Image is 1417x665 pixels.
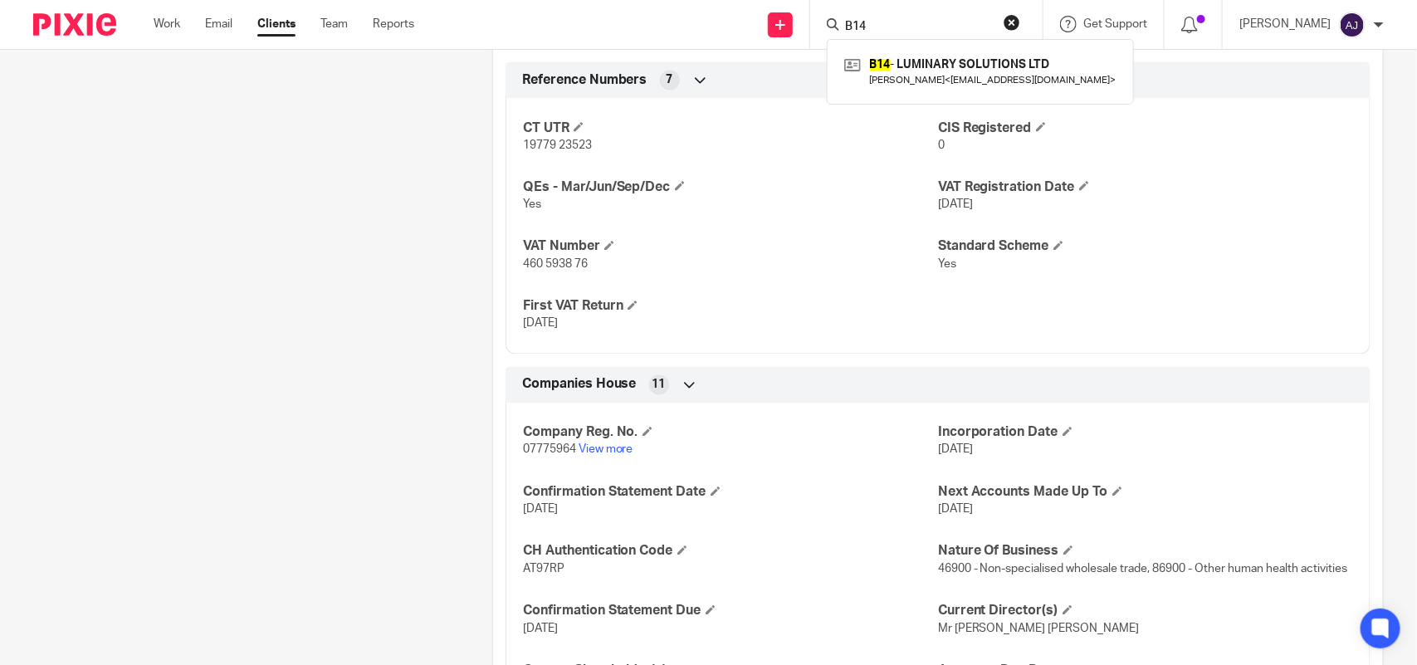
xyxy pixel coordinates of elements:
[938,543,1353,560] h4: Nature Of Business
[1239,16,1331,32] p: [PERSON_NAME]
[938,603,1353,620] h4: Current Director(s)
[579,444,633,456] a: View more
[373,16,414,32] a: Reports
[205,16,232,32] a: Email
[523,623,558,635] span: [DATE]
[257,16,296,32] a: Clients
[523,238,938,256] h4: VAT Number
[522,376,637,394] span: Companies House
[938,139,945,151] span: 0
[523,318,558,330] span: [DATE]
[938,424,1353,442] h4: Incorporation Date
[523,504,558,516] span: [DATE]
[154,16,180,32] a: Work
[938,120,1353,137] h4: CIS Registered
[938,199,973,211] span: [DATE]
[938,504,973,516] span: [DATE]
[523,178,938,196] h4: QEs - Mar/Jun/Sep/Dec
[523,259,588,271] span: 460 5938 76
[938,259,956,271] span: Yes
[522,71,647,89] span: Reference Numbers
[523,139,592,151] span: 19779 23523
[652,377,666,394] span: 11
[938,444,973,456] span: [DATE]
[1083,18,1147,30] span: Get Support
[843,20,993,35] input: Search
[523,564,564,575] span: AT97RP
[1339,12,1366,38] img: svg%3E
[1004,14,1020,31] button: Clear
[523,444,576,456] span: 07775964
[523,120,938,137] h4: CT UTR
[938,484,1353,501] h4: Next Accounts Made Up To
[523,199,541,211] span: Yes
[320,16,348,32] a: Team
[523,603,938,620] h4: Confirmation Statement Due
[667,71,673,88] span: 7
[523,424,938,442] h4: Company Reg. No.
[523,298,938,315] h4: First VAT Return
[523,543,938,560] h4: CH Authentication Code
[938,238,1353,256] h4: Standard Scheme
[523,484,938,501] h4: Confirmation Statement Date
[33,13,116,36] img: Pixie
[938,564,1348,575] span: 46900 - Non-specialised wholesale trade, 86900 - Other human health activities
[938,623,1140,635] span: Mr [PERSON_NAME] [PERSON_NAME]
[938,178,1353,196] h4: VAT Registration Date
